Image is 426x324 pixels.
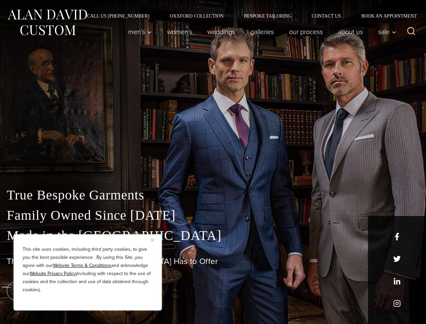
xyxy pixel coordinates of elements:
button: Close [151,236,159,244]
a: Website Privacy Policy [30,270,76,277]
img: Close [151,239,154,242]
a: About Us [331,25,371,38]
a: Book an Appointment [351,13,419,18]
a: Contact Us [302,13,351,18]
a: Our Process [282,25,331,38]
button: View Search Form [403,24,419,40]
a: Call Us [PHONE_NUMBER] [77,13,160,18]
h1: The Best Custom Suits [GEOGRAPHIC_DATA] Has to Offer [7,256,419,266]
a: book an appointment [7,281,101,300]
a: Bespoke Tailoring [234,13,302,18]
a: Oxxford Collection [160,13,234,18]
p: True Bespoke Garments Family Owned Since [DATE] Made in the [GEOGRAPHIC_DATA] [7,185,419,246]
a: Women’s [160,25,200,38]
a: Website Terms & Conditions [53,262,111,269]
a: weddings [200,25,243,38]
a: Galleries [243,25,282,38]
nav: Primary Navigation [121,25,400,38]
p: This site uses cookies, including third party cookies, to give you the best possible experience. ... [23,245,153,294]
nav: Secondary Navigation [77,13,419,18]
img: Alan David Custom [7,7,88,37]
span: Men’s [128,28,152,35]
span: Sale [378,28,396,35]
